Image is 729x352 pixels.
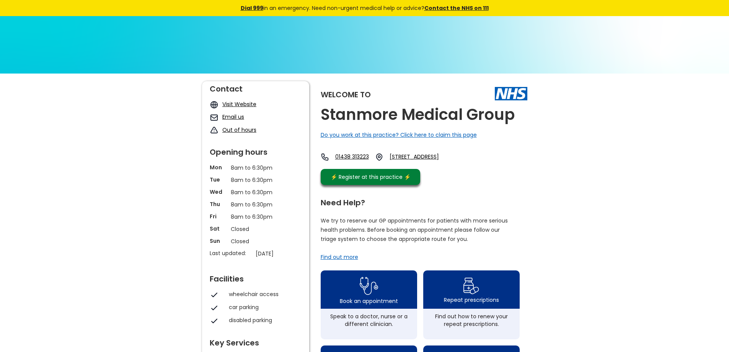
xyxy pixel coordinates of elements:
[241,4,263,12] a: Dial 999
[325,313,413,328] div: Speak to a doctor, nurse or a different clinician.
[360,275,378,297] img: book appointment icon
[256,249,305,258] p: [DATE]
[321,91,371,98] div: Welcome to
[321,106,515,123] h2: Stanmore Medical Group
[375,153,383,161] img: practice location icon
[229,290,298,298] div: wheelchair access
[210,126,219,135] img: exclamation icon
[231,225,281,233] p: Closed
[327,173,415,181] div: ⚡️ Register at this practice ⚡️
[210,144,302,156] div: Opening hours
[444,296,499,304] div: Repeat prescriptions
[335,153,369,161] a: 01438 313223
[210,81,302,93] div: Contact
[222,100,256,108] a: Visit Website
[210,113,219,122] img: mail icon
[210,164,227,171] p: Mon
[210,335,302,347] div: Key Services
[423,270,520,339] a: repeat prescription iconRepeat prescriptionsFind out how to renew your repeat prescriptions.
[321,253,358,261] a: Find out more
[231,176,281,184] p: 8am to 6:30pm
[390,153,457,161] a: [STREET_ADDRESS]
[231,237,281,246] p: Closed
[321,216,508,244] p: We try to reserve our GP appointments for patients with more serious health problems. Before book...
[222,126,256,134] a: Out of hours
[210,271,302,283] div: Facilities
[321,153,329,161] img: telephone icon
[463,276,479,296] img: repeat prescription icon
[321,131,477,139] a: Do you work at this practice? Click here to claim this page
[229,316,298,324] div: disabled parking
[210,225,227,232] p: Sat
[495,87,527,100] img: The NHS logo
[231,213,281,221] p: 8am to 6:30pm
[340,297,398,305] div: Book an appointment
[210,200,227,208] p: Thu
[210,249,252,257] p: Last updated:
[210,237,227,245] p: Sun
[210,176,227,183] p: Tue
[231,188,281,196] p: 8am to 6:30pm
[222,113,244,121] a: Email us
[231,164,281,172] p: 8am to 6:30pm
[231,200,281,209] p: 8am to 6:30pm
[427,313,516,328] div: Find out how to renew your repeat prescriptions.
[210,213,227,220] p: Fri
[189,4,541,12] div: in an emergency. Need non-urgent medical help or advice?
[210,188,227,196] p: Wed
[210,100,219,109] img: globe icon
[321,195,520,206] div: Need Help?
[424,4,489,12] a: Contact the NHS on 111
[229,303,298,311] div: car parking
[321,270,417,339] a: book appointment icon Book an appointmentSpeak to a doctor, nurse or a different clinician.
[321,169,420,185] a: ⚡️ Register at this practice ⚡️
